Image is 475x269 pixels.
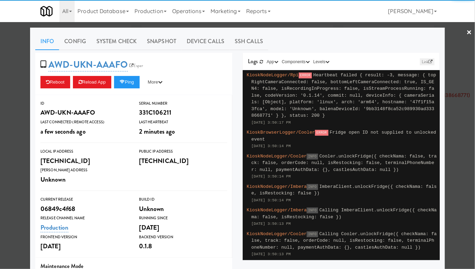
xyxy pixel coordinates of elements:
[40,223,68,232] a: Production
[307,208,318,213] span: INFO
[139,203,227,215] div: Unknown
[40,196,129,203] div: Current Release
[251,144,291,148] span: [DATE] 3:50:14 PM
[139,234,227,241] div: Backend Version
[142,76,168,88] button: More
[35,33,59,50] a: Info
[247,154,307,159] span: KioskNodeLogger/Cooler
[59,33,91,50] a: Config
[40,107,129,118] div: AWD-UKN-AAAFO
[247,184,307,189] span: KioskNodeLogger/Imbera
[251,231,437,250] span: Calling Cooler.unlockFridge({ checkNama: false, track: false, orderCode: null, isRestocking: fals...
[230,33,268,50] a: SSH Calls
[114,76,140,88] button: Ping
[139,215,227,222] div: Running Since
[40,155,129,167] div: [TECHNICAL_ID]
[251,208,437,220] span: Calling ImberaClient.unlockFridge({ checkNama: false, isRestocking: false })
[251,252,291,256] span: [DATE] 3:50:13 PM
[40,167,129,174] div: [PERSON_NAME] Address
[311,58,331,65] button: Levels
[139,155,227,167] div: [TECHNICAL_ID]
[40,5,53,17] img: Micromart
[247,130,315,135] span: KioskBrowserLogger/Cooler
[307,231,318,237] span: INFO
[299,73,312,78] span: ERROR
[251,174,291,179] span: [DATE] 3:50:14 PM
[181,33,230,50] a: Device Calls
[40,148,129,155] div: Local IP Address
[40,76,70,88] button: Reboot
[251,154,437,172] span: Cooler.unlockFridge({ checkNama: false, track: false, orderCode: null, isRestocking: false, termi...
[128,62,145,69] a: Esper
[139,148,227,155] div: Public IP Address
[40,174,129,185] div: Unknown
[73,76,111,88] button: Reload App
[251,184,437,196] span: ImberaClient.unlockFridge({ checkNama: false, isRestocking: false })
[315,130,328,136] span: ERROR
[139,107,227,118] div: 331C106211
[307,154,318,160] span: INFO
[251,198,291,202] span: [DATE] 3:50:14 PM
[40,215,129,222] div: Release Channel Name
[280,58,311,65] button: Components
[40,119,129,126] div: Last Connected (Remote Access)
[40,240,129,252] div: [DATE]
[247,73,299,78] span: KioskNodeLogger/Rpi
[40,234,129,241] div: Frontend Version
[139,119,227,126] div: Last Heartbeat
[307,184,318,190] span: INFO
[265,58,280,65] button: App
[139,196,227,203] div: Build Id
[420,58,435,65] a: Link
[467,22,472,44] a: ×
[40,127,86,136] span: a few seconds ago
[247,231,307,237] span: KioskNodeLogger/Cooler
[251,222,291,226] span: [DATE] 3:50:13 PM
[251,130,436,142] span: Fridge open ID not supplied to unlocked event
[247,208,307,213] span: KioskNodeLogger/Imbera
[139,240,227,252] div: 0.1.8
[91,33,142,50] a: System Check
[251,73,436,118] span: Heartbeat failed { result: -3, message: { topRightCameraConnected: false, bottomLeftCameraConnect...
[139,100,227,107] div: Serial Number
[48,58,128,71] a: AWD-UKN-AAAFO
[40,203,129,215] div: 06849c4f68
[248,57,258,65] span: Logs
[40,100,129,107] div: ID
[139,223,160,232] span: [DATE]
[142,33,181,50] a: Snapshot
[251,121,291,125] span: [DATE] 3:50:17 PM
[139,127,175,136] span: 2 minutes ago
